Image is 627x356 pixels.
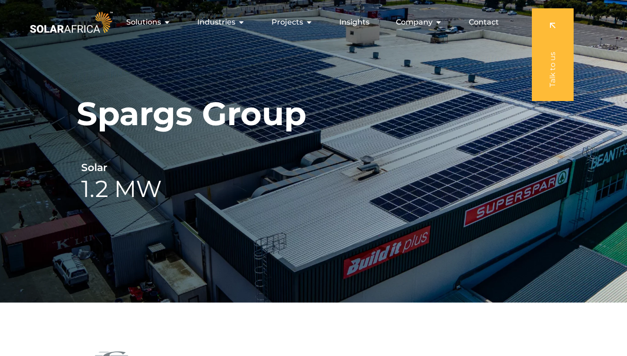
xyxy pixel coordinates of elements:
[81,174,162,204] h2: 1.2 MW
[396,17,433,28] span: Company
[126,17,161,28] span: Solutions
[197,17,235,28] span: Industries
[339,17,369,28] a: Insights
[469,17,499,28] a: Contact
[271,17,303,28] span: Projects
[115,13,506,32] nav: Menu
[77,94,306,133] h1: Spargs Group
[115,13,506,32] div: Menu Toggle
[81,161,107,174] h6: Solar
